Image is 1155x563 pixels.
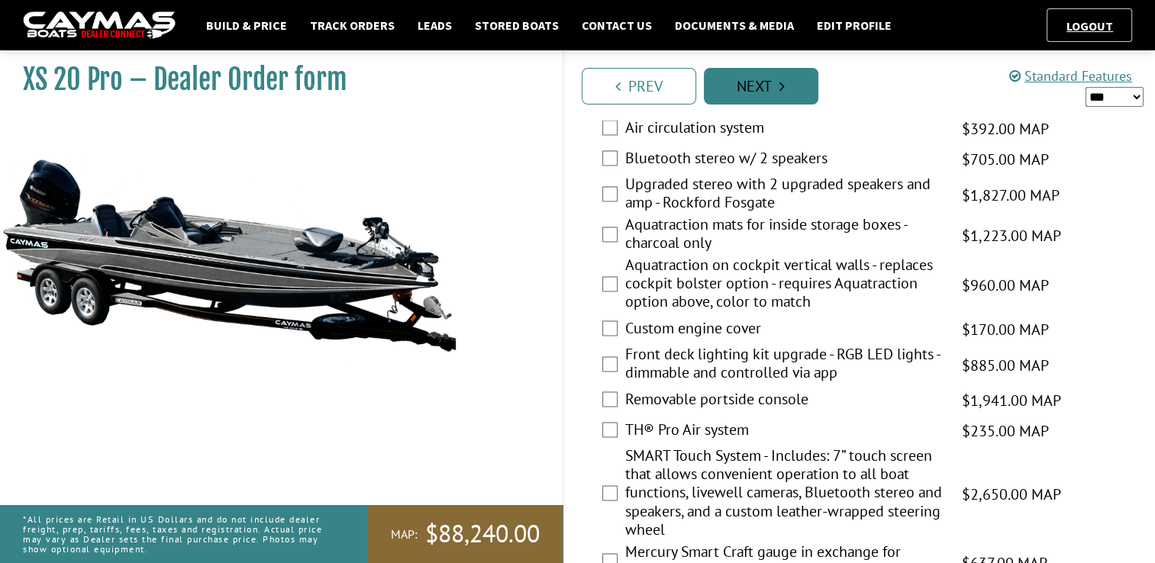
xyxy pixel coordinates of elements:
a: MAP:$88,240.00 [368,505,563,563]
label: Removable portside console [625,390,944,412]
a: Build & Price [198,15,295,35]
label: Aquatraction on cockpit vertical walls - replaces cockpit bolster option - requires Aquatraction ... [625,256,944,314]
a: Leads [410,15,460,35]
span: $1,223.00 MAP [962,224,1061,247]
label: Front deck lighting kit upgrade - RGB LED lights - dimmable and controlled via app [625,345,944,385]
span: MAP: [391,526,418,542]
span: $885.00 MAP [962,354,1049,377]
h1: XS 20 Pro – Dealer Order form [23,63,524,97]
a: Prev [582,68,696,105]
span: $235.00 MAP [962,420,1049,442]
a: Logout [1059,18,1121,34]
span: $705.00 MAP [962,148,1049,171]
label: Air circulation system [625,118,944,140]
span: $88,240.00 [425,518,540,550]
a: Contact Us [574,15,660,35]
span: $1,827.00 MAP [962,184,1060,207]
label: Custom engine cover [625,319,944,341]
img: caymas-dealer-connect-2ed40d3bc7270c1d8d7ffb4b79bf05adc795679939227970def78ec6f6c03838.gif [23,11,176,40]
a: Standard Features [1009,67,1132,85]
a: Track Orders [302,15,402,35]
a: Edit Profile [809,15,899,35]
a: Next [704,68,818,105]
span: $960.00 MAP [962,274,1049,297]
span: $2,650.00 MAP [962,483,1061,506]
a: Documents & Media [667,15,802,35]
p: *All prices are Retail in US Dollars and do not include dealer freight, prep, tariffs, fees, taxe... [23,507,334,562]
span: $392.00 MAP [962,117,1049,140]
label: SMART Touch System - Includes: 7” touch screen that allows convenient operation to all boat funct... [625,446,944,542]
label: Upgraded stereo with 2 upgraded speakers and amp - Rockford Fosgate [625,175,944,215]
label: TH® Pro Air system [625,420,944,442]
span: $1,941.00 MAP [962,389,1061,412]
label: Bluetooth stereo w/ 2 speakers [625,149,944,171]
a: Stored Boats [467,15,566,35]
span: $170.00 MAP [962,318,1049,341]
label: Aquatraction mats for inside storage boxes - charcoal only [625,215,944,256]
